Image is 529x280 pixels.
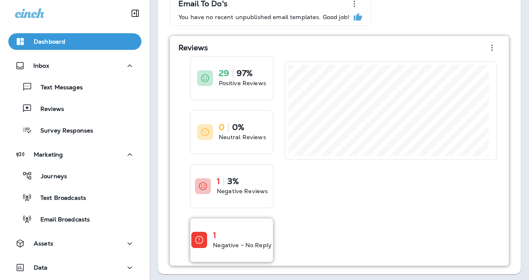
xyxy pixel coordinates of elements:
button: Inbox [8,57,141,74]
p: Marketing [34,151,63,158]
button: Email Broadcasts [8,210,141,228]
p: Assets [34,240,53,247]
p: 3% [227,177,239,185]
button: Text Broadcasts [8,189,141,206]
p: Dashboard [34,38,65,45]
p: 1 [213,231,216,239]
button: Survey Responses [8,121,141,139]
p: Negative - No Reply [213,241,272,249]
p: Text Broadcasts [32,194,86,202]
p: 1 [217,177,220,185]
button: Assets [8,235,141,252]
button: Data [8,259,141,276]
button: Reviews [8,100,141,117]
p: Inbox [33,62,49,69]
p: 0 [219,123,225,131]
p: Email Broadcasts [32,216,90,224]
button: Dashboard [8,33,141,50]
button: Journeys [8,167,141,184]
p: 97% [237,69,252,77]
button: Marketing [8,146,141,163]
p: Reviews [32,106,64,113]
p: Negative Reviews [217,187,268,195]
p: 0% [232,123,244,131]
p: Text Messages [32,84,83,92]
button: Text Messages [8,78,141,96]
p: Survey Responses [32,127,93,135]
button: Collapse Sidebar [124,5,147,22]
p: Data [34,264,48,271]
p: Reviews [178,44,208,52]
p: You have no recent unpublished email templates. Good job! [178,14,349,20]
p: 29 [219,69,229,77]
p: Neutral Reviews [219,133,266,141]
p: Journeys [32,173,67,181]
p: Positive Reviews [219,79,266,87]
